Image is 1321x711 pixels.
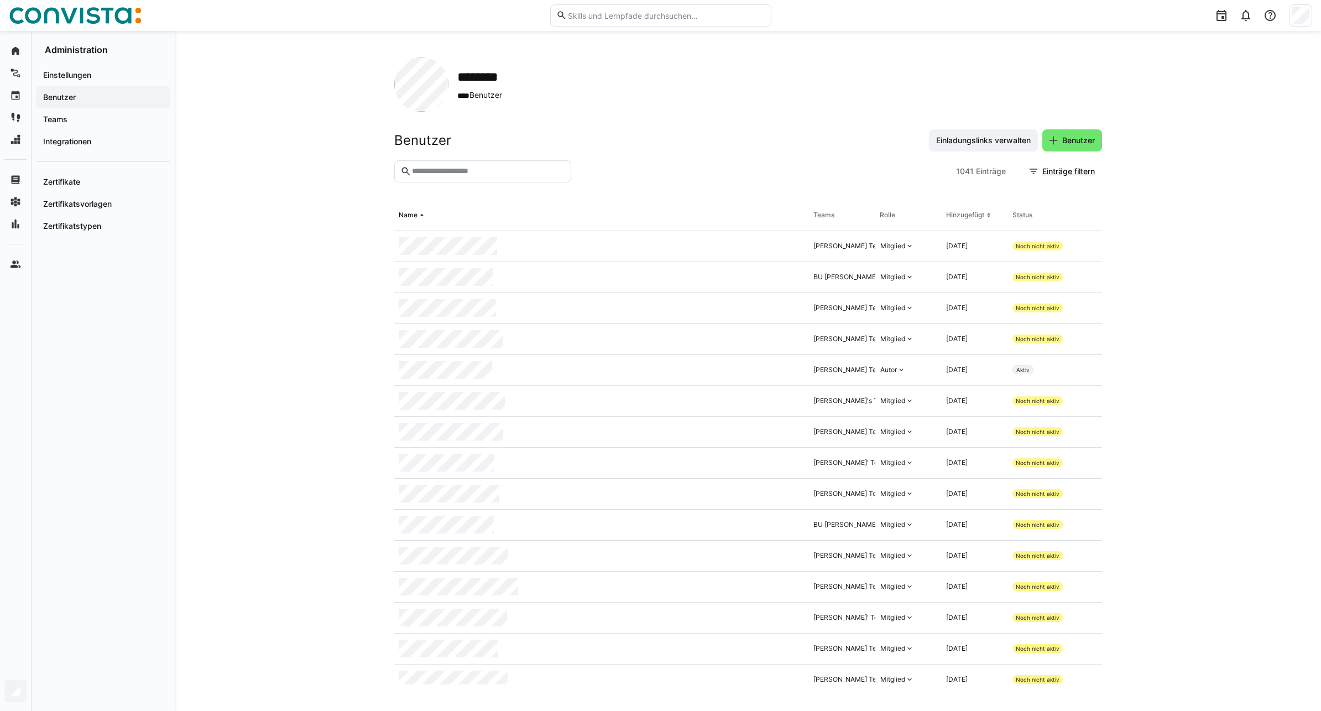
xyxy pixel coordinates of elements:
div: Autor [880,365,897,374]
div: Mitglied [880,427,905,436]
div: [PERSON_NAME] Team [813,489,886,498]
div: Name [399,211,417,219]
div: Mitglied [880,273,905,281]
span: Benutzer [457,90,512,101]
div: Status [1012,211,1032,219]
span: Noch nicht aktiv [1016,243,1059,249]
div: Rolle [880,211,895,219]
span: Noch nicht aktiv [1016,614,1059,621]
span: [DATE] [946,551,968,560]
span: [DATE] [946,489,968,498]
span: [DATE] [946,273,968,281]
div: Hinzugefügt [946,211,984,219]
span: Einträge [976,166,1006,177]
div: [PERSON_NAME] Team [813,582,886,591]
span: Einladungslinks verwalten [934,135,1032,146]
span: Noch nicht aktiv [1016,521,1059,528]
span: [DATE] [946,458,968,467]
div: Mitglied [880,396,905,405]
input: Skills und Lernpfade durchsuchen… [567,11,765,20]
span: Noch nicht aktiv [1016,459,1059,466]
div: BU [PERSON_NAME], [PERSON_NAME] Team [813,520,954,529]
span: Noch nicht aktiv [1016,274,1059,280]
span: [DATE] [946,334,968,343]
span: [DATE] [946,396,968,405]
span: [DATE] [946,675,968,683]
div: Mitglied [880,520,905,529]
button: Einladungslinks verwalten [929,129,1038,151]
span: Noch nicht aktiv [1016,305,1059,311]
button: Einträge filtern [1022,160,1102,182]
div: BU [PERSON_NAME], [PERSON_NAME] Team [813,273,954,281]
div: [PERSON_NAME] Team [813,551,886,560]
div: [PERSON_NAME] Team, [PERSON_NAME] Team [813,365,962,374]
span: [DATE] [946,242,968,250]
div: [PERSON_NAME]'s Team [813,396,891,405]
span: [DATE] [946,365,968,374]
div: [PERSON_NAME]' Team [813,613,887,622]
div: Mitglied [880,551,905,560]
span: [DATE] [946,644,968,652]
span: Benutzer [1061,135,1097,146]
span: 1041 [956,166,974,177]
span: [DATE] [946,304,968,312]
span: Noch nicht aktiv [1016,336,1059,342]
div: Mitglied [880,489,905,498]
span: [DATE] [946,520,968,529]
span: Aktiv [1016,367,1030,373]
div: [PERSON_NAME] Team [813,304,886,312]
div: Mitglied [880,304,905,312]
span: Noch nicht aktiv [1016,490,1059,497]
span: Noch nicht aktiv [1016,676,1059,683]
span: [DATE] [946,427,968,436]
h2: Benutzer [394,132,451,149]
div: [PERSON_NAME] Team [813,644,886,653]
div: Mitglied [880,613,905,622]
button: Benutzer [1042,129,1102,151]
span: [DATE] [946,613,968,621]
div: Mitglied [880,644,905,653]
div: Mitglied [880,334,905,343]
div: Teams [813,211,834,219]
span: [DATE] [946,582,968,590]
span: Noch nicht aktiv [1016,583,1059,590]
span: Noch nicht aktiv [1016,428,1059,435]
div: Mitglied [880,242,905,250]
span: Einträge filtern [1041,166,1097,177]
div: Mitglied [880,458,905,467]
div: [PERSON_NAME] Team, BU [PERSON_NAME] [813,334,954,343]
span: Noch nicht aktiv [1016,645,1059,652]
div: Mitglied [880,675,905,684]
div: [PERSON_NAME] Team [813,427,886,436]
div: Mitglied [880,582,905,591]
span: Noch nicht aktiv [1016,398,1059,404]
span: Noch nicht aktiv [1016,552,1059,559]
div: [PERSON_NAME] Team [813,675,886,684]
div: [PERSON_NAME] Team, BU [PERSON_NAME] [813,242,954,250]
div: [PERSON_NAME]' Team, BU [PERSON_NAME] [813,458,955,467]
